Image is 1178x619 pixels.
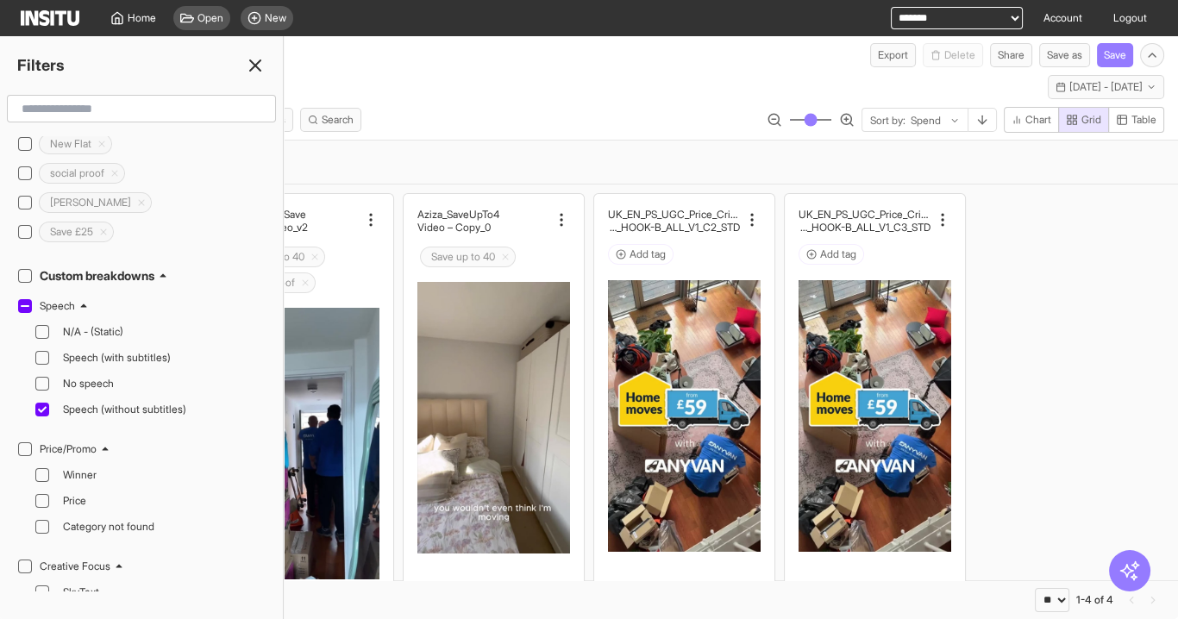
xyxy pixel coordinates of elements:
[1097,43,1133,67] button: Save
[630,247,666,261] span: Add tag
[39,134,112,154] div: Delete tag
[50,225,93,239] h2: Save £25
[1076,593,1113,607] div: 1-4 of 4
[870,43,916,67] button: Export
[97,139,107,149] svg: Delete tag icon
[300,278,310,288] svg: Delete tag icon
[820,247,856,261] span: Add tag
[1131,113,1156,127] span: Table
[799,208,930,234] div: UK_EN_PS_UGC_Price_CripDip_VID_18s_HOOK-B_ALL_V1_C3_STD
[1048,75,1164,99] button: [DATE] - [DATE]
[197,11,223,25] span: Open
[990,43,1032,67] button: Share
[63,325,261,339] span: N/A - (Static)
[40,560,110,573] h2: Creative Focus
[420,247,516,267] div: Delete tag
[1058,107,1109,133] button: Grid
[322,113,354,127] span: Search
[300,108,361,132] button: Search
[39,163,125,184] div: Delete tag
[1069,80,1143,94] span: [DATE] - [DATE]
[50,137,91,151] h2: New Flat
[431,250,495,264] h2: Save up to 40
[923,43,983,67] button: Delete
[136,197,147,208] svg: Delete tag icon
[63,585,261,599] span: SkyText
[799,221,930,234] h2: ID_18s_HOOK-B_ALL_V1_C3_STD
[1039,43,1090,67] button: Save as
[39,192,152,213] div: Delete tag
[63,351,261,365] span: Speech (with subtitles)
[40,299,75,313] h2: Speech
[110,168,120,178] svg: Delete tag icon
[63,377,261,391] span: No speech
[417,221,491,234] h2: 0_Video – Copy
[799,244,864,265] button: Add tag
[17,53,65,78] h2: Filters
[608,208,740,221] h2: UK_EN_PS_UGC_Price_CripDip_V
[63,468,261,482] span: Winner
[265,11,286,25] span: New
[63,494,261,508] span: Price
[63,520,261,534] span: Category not found
[50,196,131,209] h2: [PERSON_NAME]
[39,222,114,242] div: Delete tag
[1004,107,1059,133] button: Chart
[608,244,674,265] button: Add tag
[923,43,983,67] span: You cannot delete a preset report.
[50,166,104,180] h2: social proof
[608,208,740,234] div: UK_EN_PS_UGC_Price_CripDip_VID_18s_HOOK-B_ALL_V1_C2_STD
[1025,113,1051,127] span: Chart
[63,403,261,416] span: Speech (without subtitles)
[1081,113,1101,127] span: Grid
[310,252,320,262] svg: Delete tag icon
[40,442,97,456] h2: Price/Promo
[417,208,499,221] h2: Aziza_SaveUpTo4
[128,11,156,25] span: Home
[500,252,511,262] svg: Delete tag icon
[799,208,930,221] h2: UK_EN_PS_UGC_Price_CripDip_V
[21,10,79,26] img: Logo
[98,227,109,237] svg: Delete tag icon
[40,267,154,284] h2: Custom breakdowns
[227,208,359,234] div: SocialProof_SaveUpTo40_VIdeo_v2
[608,221,740,234] h2: ID_18s_HOOK-B_ALL_V1_C2_STD
[1108,107,1164,133] button: Table
[417,208,549,234] div: Aziza_SaveUpTo40_Video – Copy
[870,114,905,128] span: Sort by:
